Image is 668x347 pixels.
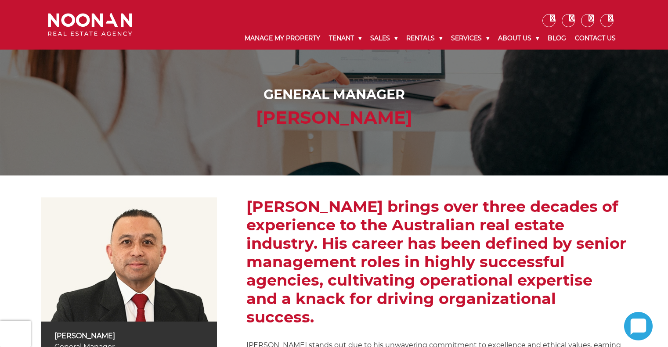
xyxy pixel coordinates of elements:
a: Manage My Property [240,27,325,50]
a: Tenant [325,27,366,50]
p: [PERSON_NAME] [54,330,204,341]
img: Martin Reyes [41,197,217,322]
a: Services [447,27,494,50]
h1: General Manager [50,87,618,103]
a: Blog [543,27,571,50]
h2: [PERSON_NAME] [50,107,618,128]
img: Noonan Real Estate Agency [48,13,132,36]
a: Rentals [402,27,447,50]
a: About Us [494,27,543,50]
a: Sales [366,27,402,50]
h2: [PERSON_NAME] brings over three decades of experience to the Australian real estate industry. His... [246,197,627,326]
a: Contact Us [571,27,620,50]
